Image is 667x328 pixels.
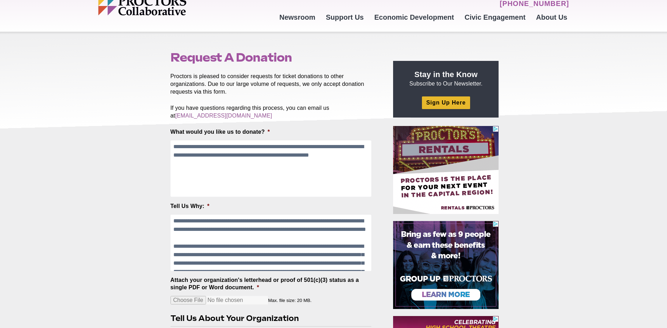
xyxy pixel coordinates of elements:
iframe: Advertisement [393,221,499,309]
p: Subscribe to Our Newsletter. [402,69,490,88]
a: Civic Engagement [459,8,531,27]
h1: Request A Donation [171,51,377,64]
label: Attach your organization's letterhead or proof of 501(c)(3) status as a single PDF or Word document. [171,277,372,291]
a: Economic Development [369,8,460,27]
p: Proctors is pleased to consider requests for ticket donations to other organizations. Due to our ... [171,72,377,96]
a: Support Us [321,8,369,27]
label: What would you like us to donate? [171,128,270,136]
label: Tell Us Why: [171,203,210,210]
h2: Tell Us About Your Organization [171,313,366,324]
p: If you have questions regarding this process, you can email us at [171,104,377,120]
iframe: Advertisement [393,126,499,214]
a: Newsroom [274,8,320,27]
a: About Us [531,8,573,27]
span: Max. file size: 20 MB. [268,292,317,303]
strong: Stay in the Know [415,70,478,79]
a: [EMAIL_ADDRESS][DOMAIN_NAME] [175,113,272,119]
a: Sign Up Here [422,96,470,109]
